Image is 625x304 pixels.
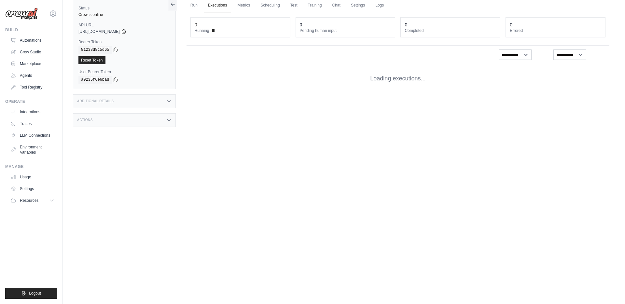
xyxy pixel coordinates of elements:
[8,172,57,182] a: Usage
[78,46,112,54] code: 81238d8c5d65
[5,7,38,20] img: Logo
[592,273,625,304] iframe: Chat Widget
[510,21,512,28] div: 0
[78,56,105,64] a: Reset Token
[5,164,57,169] div: Manage
[510,28,601,33] dt: Errored
[78,69,170,75] label: User Bearer Token
[77,118,93,122] h3: Actions
[195,28,209,33] span: Running
[5,288,57,299] button: Logout
[78,29,120,34] span: [URL][DOMAIN_NAME]
[78,12,170,17] div: Crew is online
[29,291,41,296] span: Logout
[8,130,57,141] a: LLM Connections
[8,47,57,57] a: Crew Studio
[78,39,170,45] label: Bearer Token
[8,184,57,194] a: Settings
[8,59,57,69] a: Marketplace
[300,28,391,33] dt: Pending human input
[8,70,57,81] a: Agents
[195,21,197,28] div: 0
[8,107,57,117] a: Integrations
[78,76,112,84] code: a0235f6e6bad
[20,198,38,203] span: Resources
[405,21,407,28] div: 0
[300,21,302,28] div: 0
[78,6,170,11] label: Status
[78,22,170,28] label: API URL
[5,99,57,104] div: Operate
[8,195,57,206] button: Resources
[8,142,57,158] a: Environment Variables
[405,28,496,33] dt: Completed
[187,64,609,93] div: Loading executions...
[8,118,57,129] a: Traces
[8,35,57,46] a: Automations
[5,27,57,33] div: Build
[8,82,57,92] a: Tool Registry
[77,99,114,103] h3: Additional Details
